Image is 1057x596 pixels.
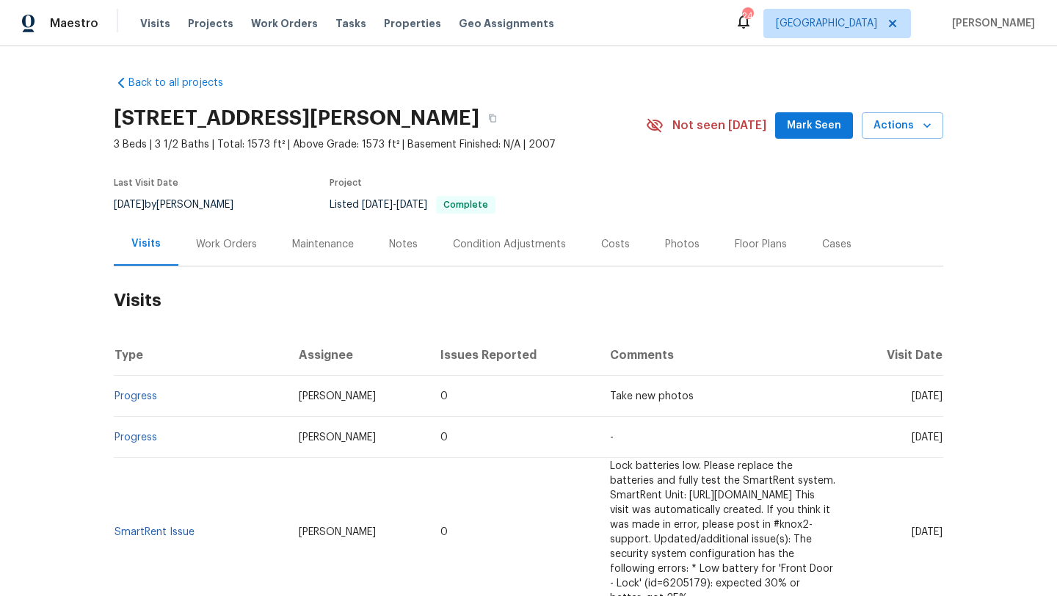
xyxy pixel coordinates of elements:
div: Condition Adjustments [453,237,566,252]
span: Geo Assignments [459,16,554,31]
a: Progress [115,432,157,443]
span: [DATE] [114,200,145,210]
span: Projects [188,16,233,31]
button: Copy Address [479,105,506,131]
span: [DATE] [396,200,427,210]
span: Project [330,178,362,187]
span: Complete [437,200,494,209]
span: [PERSON_NAME] [946,16,1035,31]
div: Photos [665,237,700,252]
div: Maintenance [292,237,354,252]
th: Type [114,335,287,376]
span: [DATE] [362,200,393,210]
span: Last Visit Date [114,178,178,187]
div: 24 [742,9,752,23]
th: Assignee [287,335,429,376]
span: Properties [384,16,441,31]
span: [PERSON_NAME] [299,527,376,537]
span: Mark Seen [787,117,841,135]
span: Visits [140,16,170,31]
span: Take new photos [610,391,694,401]
div: by [PERSON_NAME] [114,196,251,214]
div: Costs [601,237,630,252]
span: 0 [440,432,448,443]
span: Not seen [DATE] [672,118,766,133]
span: 0 [440,391,448,401]
div: Notes [389,237,418,252]
span: 3 Beds | 3 1/2 Baths | Total: 1573 ft² | Above Grade: 1573 ft² | Basement Finished: N/A | 2007 [114,137,646,152]
span: [DATE] [912,391,942,401]
span: Actions [873,117,931,135]
span: [DATE] [912,527,942,537]
h2: [STREET_ADDRESS][PERSON_NAME] [114,111,479,126]
button: Actions [862,112,943,139]
span: Maestro [50,16,98,31]
span: Tasks [335,18,366,29]
div: Floor Plans [735,237,787,252]
span: [GEOGRAPHIC_DATA] [776,16,877,31]
div: Cases [822,237,851,252]
div: Work Orders [196,237,257,252]
span: 0 [440,527,448,537]
span: Work Orders [251,16,318,31]
th: Issues Reported [429,335,597,376]
th: Visit Date [847,335,943,376]
th: Comments [598,335,847,376]
div: Visits [131,236,161,251]
span: [PERSON_NAME] [299,432,376,443]
span: [DATE] [912,432,942,443]
a: Progress [115,391,157,401]
span: - [362,200,427,210]
button: Mark Seen [775,112,853,139]
a: Back to all projects [114,76,255,90]
a: SmartRent Issue [115,527,195,537]
h2: Visits [114,266,943,335]
span: Listed [330,200,495,210]
span: - [610,432,614,443]
span: [PERSON_NAME] [299,391,376,401]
